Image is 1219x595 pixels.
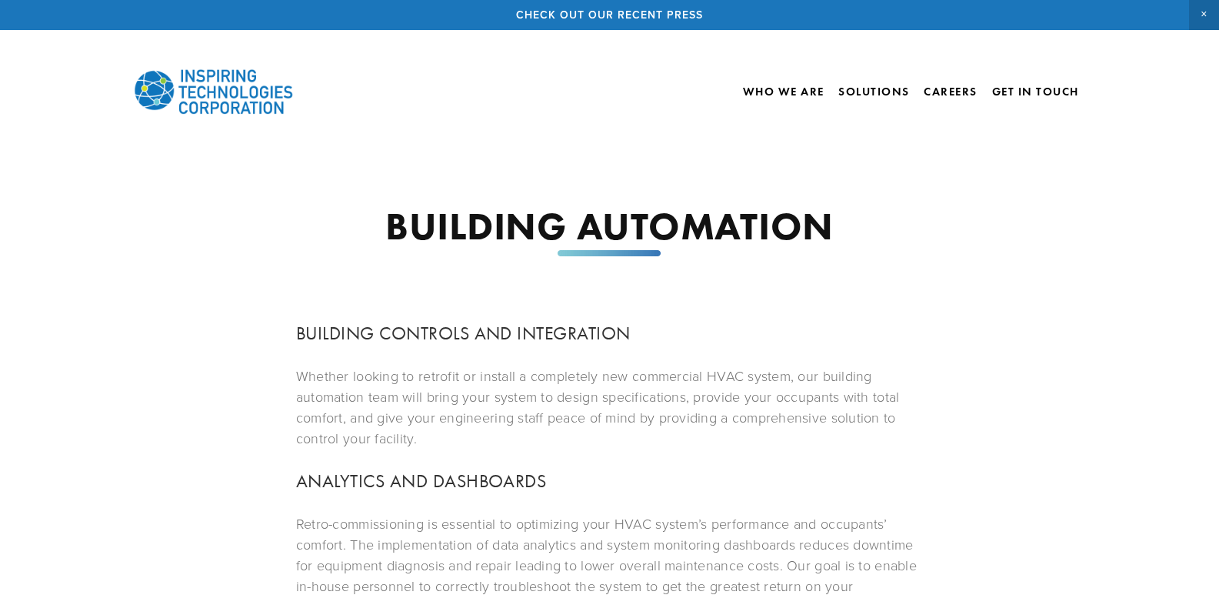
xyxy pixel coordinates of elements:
[296,366,923,449] p: Whether looking to retrofit or install a completely new commercial HVAC system, our building auto...
[924,79,978,105] a: Careers
[296,467,923,495] h3: ANALYTICS AND DASHBOARDS
[133,57,295,126] img: Inspiring Technologies Corp – A Building Technologies Company
[992,79,1079,105] a: Get In Touch
[838,85,910,99] a: Solutions
[296,319,923,347] h3: BUILDING CONTROLS AND INTEGRATION
[743,79,824,105] a: Who We Are
[296,207,923,246] h1: BUILDING AUTOMATION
